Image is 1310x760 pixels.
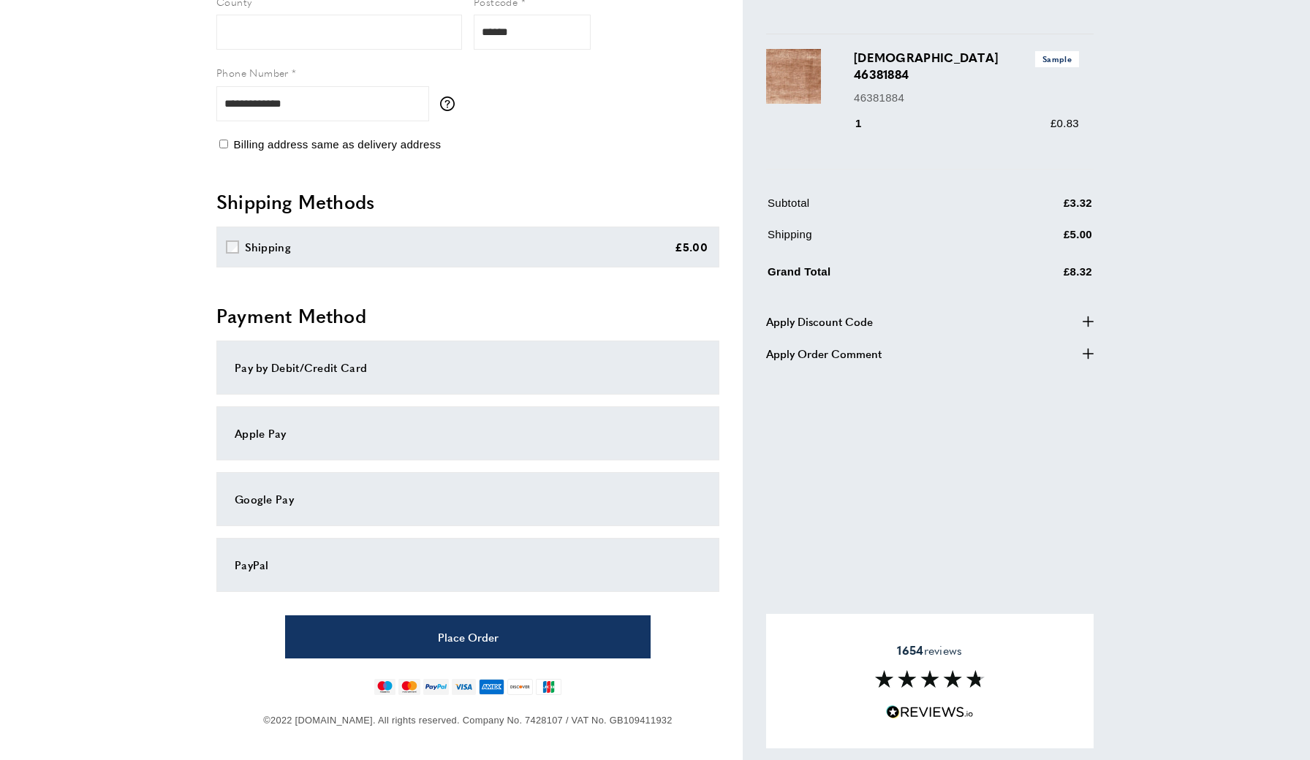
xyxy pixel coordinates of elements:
[854,89,1079,107] p: 46381884
[766,345,882,362] span: Apply Order Comment
[854,115,882,132] div: 1
[235,490,701,508] div: Google Pay
[216,189,719,215] h2: Shipping Methods
[536,679,561,695] img: jcb
[216,303,719,329] h2: Payment Method
[479,679,504,695] img: american-express
[423,679,449,695] img: paypal
[235,425,701,442] div: Apple Pay
[398,679,420,695] img: mastercard
[245,238,291,256] div: Shipping
[991,194,1092,223] td: £3.32
[216,65,289,80] span: Phone Number
[766,313,873,330] span: Apply Discount Code
[440,96,462,111] button: More information
[897,643,962,658] span: reviews
[235,359,701,376] div: Pay by Debit/Credit Card
[991,260,1092,292] td: £8.32
[1050,117,1079,129] span: £0.83
[854,49,1079,83] h3: [DEMOGRAPHIC_DATA] 46381884
[768,194,990,223] td: Subtotal
[285,615,651,658] button: Place Order
[675,238,708,256] div: £5.00
[886,705,974,719] img: Reviews.io 5 stars
[233,138,441,151] span: Billing address same as delivery address
[897,642,923,658] strong: 1654
[768,226,990,254] td: Shipping
[1035,51,1079,66] span: Sample
[766,49,821,104] img: Demoiselle 46381884
[263,715,672,726] span: ©2022 [DOMAIN_NAME]. All rights reserved. Company No. 7428107 / VAT No. GB109411932
[219,140,228,148] input: Billing address same as delivery address
[768,260,990,292] td: Grand Total
[991,226,1092,254] td: £5.00
[235,556,701,574] div: PayPal
[374,679,395,695] img: maestro
[452,679,476,695] img: visa
[507,679,533,695] img: discover
[875,670,985,688] img: Reviews section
